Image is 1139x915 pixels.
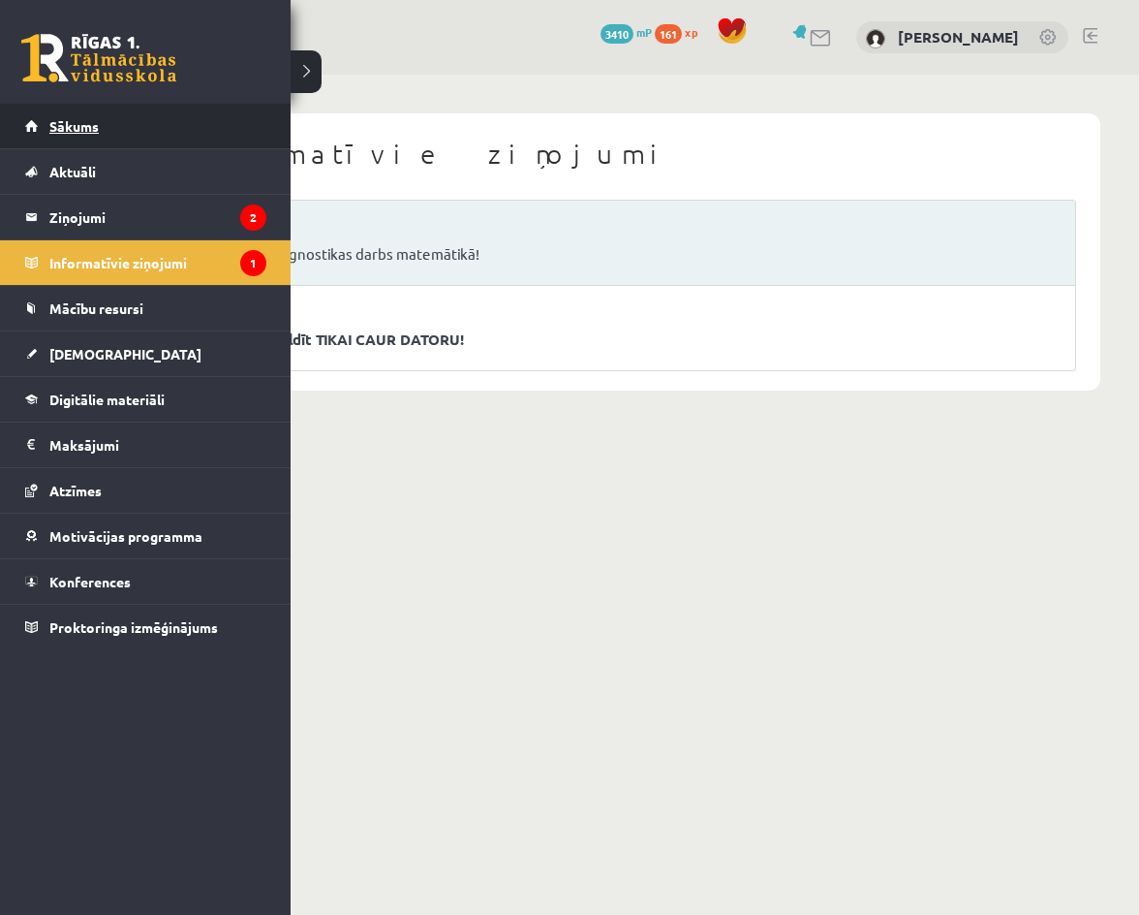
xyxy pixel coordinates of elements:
[49,391,165,408] span: Digitālie materiāli
[898,27,1019,47] a: [PERSON_NAME]
[166,243,1051,266] a: Obligāts skolas diagnostikas darbs matemātikā!
[25,240,266,285] a: Informatīvie ziņojumi1
[240,205,266,231] i: 2
[25,104,266,148] a: Sākums
[25,423,266,467] a: Maksājumi
[655,24,682,44] span: 161
[166,329,1051,351] a: Ieskaites drīkst pildīt TIKAI CAUR DATORU!
[49,618,218,636] span: Proktoringa izmēģinājums
[140,138,1076,171] h1: Informatīvie ziņojumi
[25,195,266,239] a: Ziņojumi2
[25,331,266,376] a: [DEMOGRAPHIC_DATA]
[685,24,697,40] span: xp
[600,24,652,40] a: 3410 mP
[49,117,99,135] span: Sākums
[49,240,266,285] legend: Informatīvie ziņojumi
[25,149,266,194] a: Aktuāli
[25,468,266,513] a: Atzīmes
[636,24,652,40] span: mP
[25,559,266,604] a: Konferences
[25,514,266,558] a: Motivācijas programma
[49,482,102,499] span: Atzīmes
[240,250,266,276] i: 1
[655,24,707,40] a: 161 xp
[49,195,266,239] legend: Ziņojumi
[49,527,202,545] span: Motivācijas programma
[25,286,266,331] a: Mācību resursi
[25,377,266,422] a: Digitālie materiāli
[49,423,266,467] legend: Maksājumi
[25,605,266,649] a: Proktoringa izmēģinājums
[600,24,633,44] span: 3410
[49,163,96,180] span: Aktuāli
[866,29,885,48] img: Kristers Gerenovskis
[21,34,176,82] a: Rīgas 1. Tālmācības vidusskola
[49,573,131,590] span: Konferences
[49,345,201,363] span: [DEMOGRAPHIC_DATA]
[49,300,143,317] span: Mācību resursi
